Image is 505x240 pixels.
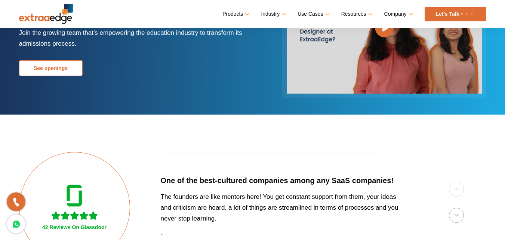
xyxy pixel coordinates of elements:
[19,27,247,49] p: Join the growing team that’s empowering the education industry to transform its admissions process.
[449,208,464,223] button: Next
[384,9,412,19] a: Company
[42,224,107,231] h3: 42 Reviews On Glassdoor
[161,191,406,224] p: The founders are like mentors here! You get constant support from them, your ideas and criticism ...
[222,9,248,19] a: Products
[425,7,486,21] a: Let’s Talk
[19,60,83,76] a: See openings
[161,228,406,239] p: -
[298,9,328,19] a: Use Cases
[341,9,371,19] a: Resources
[161,176,406,185] h5: One of the best-cultured companies among any SaaS companies!
[261,9,284,19] a: Industry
